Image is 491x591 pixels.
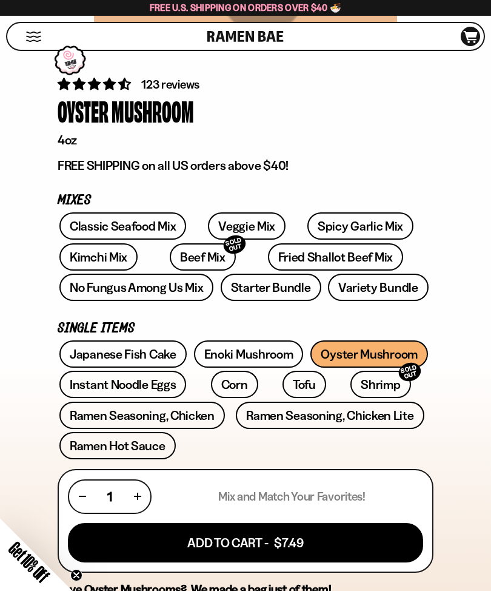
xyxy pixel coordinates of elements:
[282,371,326,398] a: Tofu
[58,132,433,148] p: 4oz
[221,232,248,256] div: SOLD OUT
[58,93,109,129] div: Oyster
[112,93,194,129] div: Mushroom
[350,371,410,398] a: ShrimpSOLD OUT
[208,212,286,240] a: Veggie Mix
[221,274,321,301] a: Starter Bundle
[70,569,82,581] button: Close teaser
[141,77,199,92] span: 123 reviews
[59,212,186,240] a: Classic Seafood Mix
[25,32,42,42] button: Mobile Menu Trigger
[194,340,304,368] a: Enoki Mushroom
[59,243,138,271] a: Kimchi Mix
[58,323,433,334] p: Single Items
[58,195,433,206] p: Mixes
[58,76,133,92] span: 4.69 stars
[107,489,112,504] span: 1
[59,274,213,301] a: No Fungus Among Us Mix
[396,360,423,384] div: SOLD OUT
[150,2,342,13] span: Free U.S. Shipping on Orders over $40 🍜
[236,402,424,429] a: Ramen Seasoning, Chicken Lite
[218,489,366,504] p: Mix and Match Your Favorites!
[307,212,413,240] a: Spicy Garlic Mix
[211,371,258,398] a: Corn
[328,274,429,301] a: Variety Bundle
[59,340,187,368] a: Japanese Fish Cake
[170,243,236,271] a: Beef MixSOLD OUT
[59,432,176,459] a: Ramen Hot Sauce
[58,158,433,174] p: FREE SHIPPING on all US orders above $40!
[59,371,186,398] a: Instant Noodle Eggs
[5,538,53,586] span: Get 10% Off
[59,402,225,429] a: Ramen Seasoning, Chicken
[268,243,403,271] a: Fried Shallot Beef Mix
[68,523,423,562] button: Add To Cart - $7.49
